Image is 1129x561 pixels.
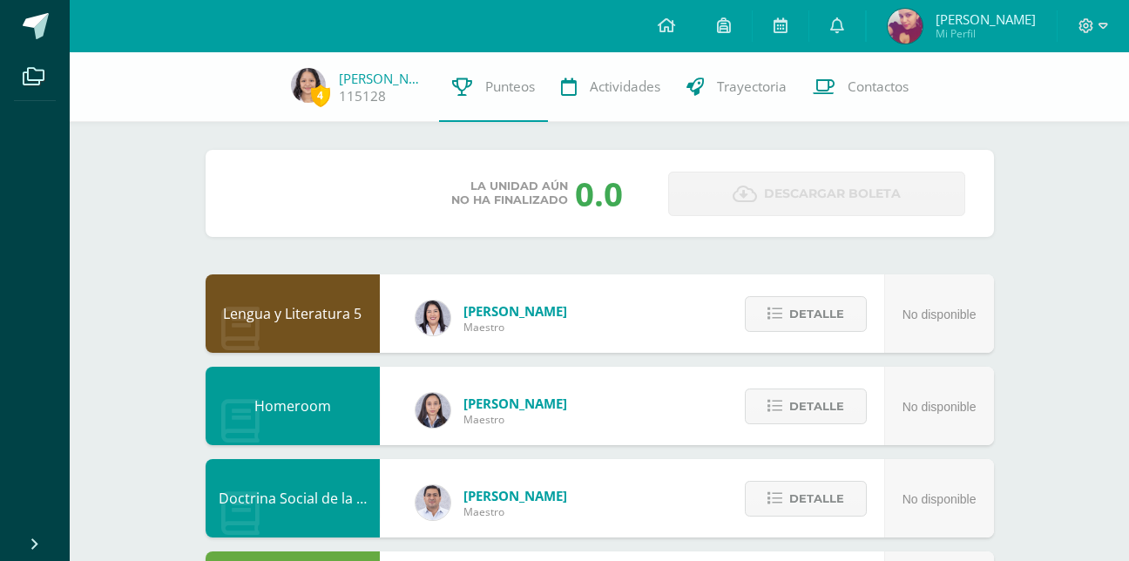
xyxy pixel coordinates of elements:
span: La unidad aún no ha finalizado [451,179,568,207]
img: fd1196377973db38ffd7ffd912a4bf7e.png [416,301,450,335]
a: Actividades [548,52,673,122]
a: Trayectoria [673,52,800,122]
div: Homeroom [206,367,380,445]
span: Actividades [590,78,660,96]
span: Maestro [463,504,567,519]
span: Detalle [789,483,844,515]
span: Detalle [789,390,844,422]
span: Trayectoria [717,78,787,96]
a: Contactos [800,52,922,122]
a: [PERSON_NAME] [339,70,426,87]
span: Detalle [789,298,844,330]
span: [PERSON_NAME] [463,395,567,412]
span: Maestro [463,412,567,427]
img: 35694fb3d471466e11a043d39e0d13e5.png [416,393,450,428]
span: Punteos [485,78,535,96]
span: No disponible [903,400,977,414]
div: 0.0 [575,171,623,216]
img: 15aaa72b904403ebb7ec886ca542c491.png [416,485,450,520]
div: Lengua y Literatura 5 [206,274,380,353]
span: Descargar boleta [764,172,901,215]
img: a7ee6d70d80002b2e40dc5bf61ca7e6f.png [291,68,326,103]
span: No disponible [903,492,977,506]
a: 115128 [339,87,386,105]
span: Maestro [463,320,567,335]
button: Detalle [745,481,867,517]
span: Mi Perfil [936,26,1036,41]
span: 4 [311,84,330,106]
span: [PERSON_NAME] [463,487,567,504]
span: [PERSON_NAME] [936,10,1036,28]
div: Doctrina Social de la Iglesia [206,459,380,537]
span: [PERSON_NAME] [463,302,567,320]
button: Detalle [745,296,867,332]
span: Contactos [848,78,909,96]
a: Punteos [439,52,548,122]
span: No disponible [903,308,977,321]
img: 56fa8ae54895f260aaa680a71fb556c5.png [888,9,923,44]
button: Detalle [745,389,867,424]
